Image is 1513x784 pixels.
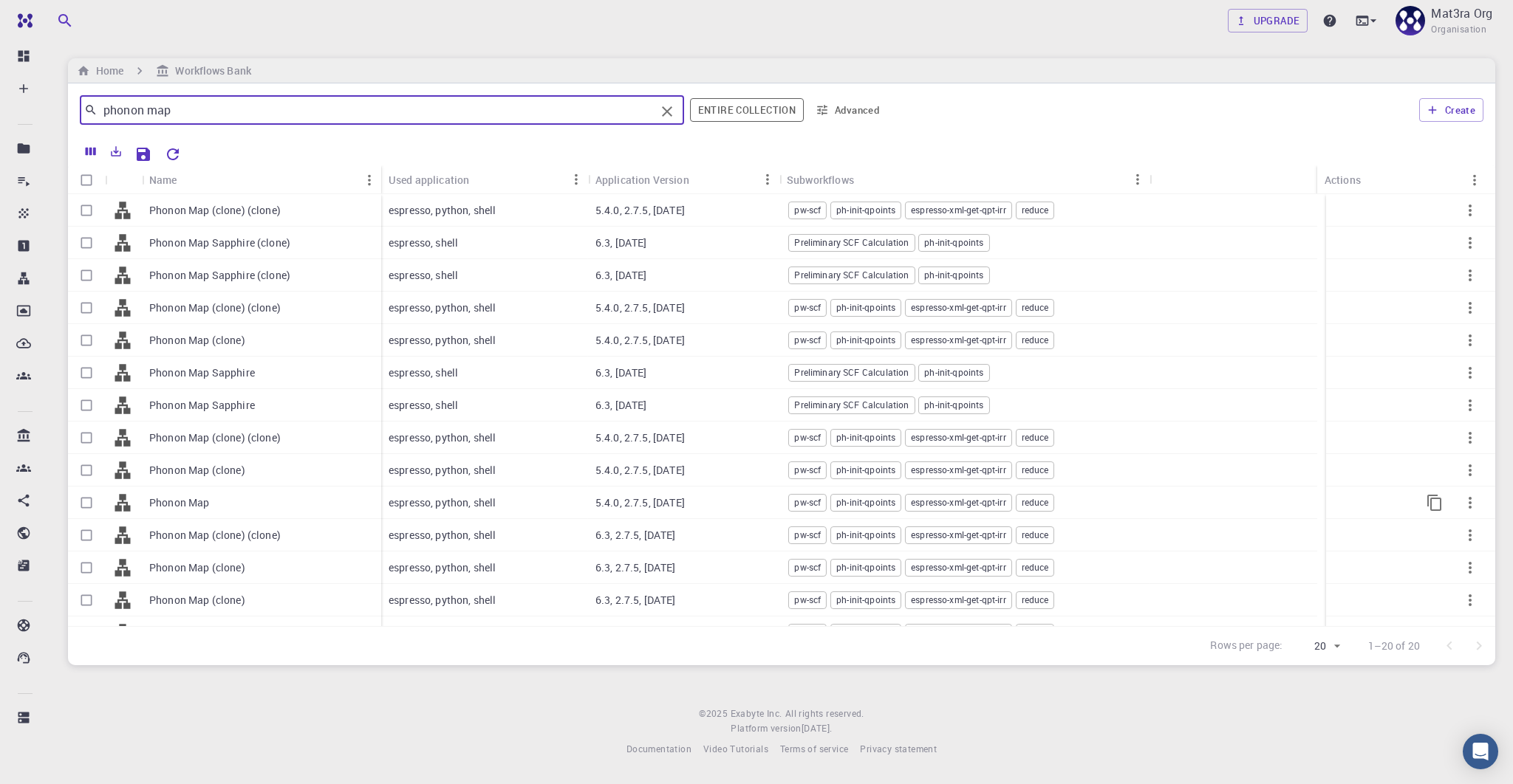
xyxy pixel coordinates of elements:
[906,594,1011,606] span: espresso-xml-get-qpt-irr
[149,300,281,315] p: Phonon Map (clone) (clone)
[595,333,685,348] p: 5.4.0, 2.7.5, [DATE]
[789,529,826,541] span: pw-scf
[689,168,713,191] button: Sort
[1017,431,1054,444] span: reduce
[389,333,496,348] p: espresso, python, shell
[699,706,730,721] span: © 2025
[1368,639,1421,653] p: 1–20 of 20
[595,300,685,315] p: 5.4.0, 2.7.5, [DATE]
[1463,168,1486,192] button: Menu
[389,463,496,478] p: espresso, python, shell
[1017,301,1054,314] span: reduce
[655,100,679,123] button: Clear
[906,464,1011,476] span: espresso-xml-get-qpt-irr
[906,431,1011,444] span: espresso-xml-get-qpt-irr
[831,204,901,216] span: ph-init-qpoints
[1431,22,1486,37] span: Organisation
[595,625,676,640] p: 6.3, 2.7.5, [DATE]
[595,398,647,413] p: 6.3, [DATE]
[789,269,914,281] span: Preliminary SCF Calculation
[831,464,901,476] span: ph-init-qpoints
[919,366,988,379] span: ph-init-qpoints
[149,593,245,608] p: Phonon Map (clone)
[731,707,782,719] span: Exabyte Inc.
[389,235,458,250] p: espresso, shell
[169,63,250,79] h6: Workflows Bank
[831,594,901,606] span: ph-init-qpoints
[74,63,254,79] nav: breadcrumb
[906,301,1011,314] span: espresso-xml-get-qpt-irr
[919,236,988,249] span: ph-init-qpoints
[789,204,826,216] span: pw-scf
[389,593,496,608] p: espresso, python, shell
[78,140,103,163] button: Columns
[142,165,381,194] div: Name
[756,168,779,191] button: Menu
[690,98,804,122] button: Entire collection
[906,334,1011,346] span: espresso-xml-get-qpt-irr
[860,742,937,757] a: Privacy statement
[149,268,290,283] p: Phonon Map Sapphire (clone)
[690,98,804,122] span: Filter throughout whole library including sets (folders)
[626,743,691,754] span: Documentation
[103,140,129,163] button: Export
[731,706,782,721] a: Exabyte Inc.
[780,742,848,757] a: Terms of service
[919,399,988,411] span: ph-init-qpoints
[906,561,1011,574] span: espresso-xml-get-qpt-irr
[919,269,988,281] span: ph-init-qpoints
[389,528,496,543] p: espresso, python, shell
[595,203,685,218] p: 5.4.0, 2.7.5, [DATE]
[787,165,854,194] div: Subworkflows
[1289,636,1345,657] div: 20
[831,561,901,574] span: ph-init-qpoints
[789,301,826,314] span: pw-scf
[1017,464,1054,476] span: reduce
[149,398,255,413] p: Phonon Map Sapphire
[105,165,142,194] div: Icon
[731,721,801,736] span: Platform version
[906,496,1011,509] span: espresso-xml-get-qpt-irr
[789,431,826,444] span: pw-scf
[595,495,685,510] p: 5.4.0, 2.7.5, [DATE]
[703,742,768,757] a: Video Tutorials
[1463,734,1498,769] div: Open Intercom Messenger
[1017,496,1054,509] span: reduce
[595,528,676,543] p: 6.3, 2.7.5, [DATE]
[149,625,245,640] p: Phonon Map (clone)
[789,594,826,606] span: pw-scf
[1017,594,1054,606] span: reduce
[31,10,84,24] span: Support
[1017,626,1054,639] span: reduce
[381,165,588,194] div: Used application
[831,529,901,541] span: ph-init-qpoints
[389,430,496,445] p: espresso, python, shell
[389,625,496,640] p: espresso, python, shell
[1419,98,1483,122] button: Create
[906,204,1011,216] span: espresso-xml-get-qpt-irr
[389,203,496,218] p: espresso, python, shell
[149,333,245,348] p: Phonon Map (clone)
[149,165,177,194] div: Name
[389,365,458,380] p: espresso, shell
[1325,165,1361,194] div: Actions
[149,365,255,380] p: Phonon Map Sapphire
[12,13,33,28] img: logo
[389,300,496,315] p: espresso, python, shell
[1396,6,1425,35] img: Mat3ra Org
[906,626,1011,639] span: espresso-xml-get-qpt-irr
[831,626,901,639] span: ph-init-qpoints
[831,301,901,314] span: ph-init-qpoints
[789,464,826,476] span: pw-scf
[595,165,689,194] div: Application Version
[703,743,768,754] span: Video Tutorials
[785,706,864,721] span: All rights reserved.
[1228,9,1308,32] button: Upgrade
[149,430,281,445] p: Phonon Map (clone) (clone)
[595,430,685,445] p: 5.4.0, 2.7.5, [DATE]
[149,495,210,510] p: Phonon Map
[1431,4,1492,22] p: Mat3ra Org
[389,268,458,283] p: espresso, shell
[1017,561,1054,574] span: reduce
[831,334,901,346] span: ph-init-qpoints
